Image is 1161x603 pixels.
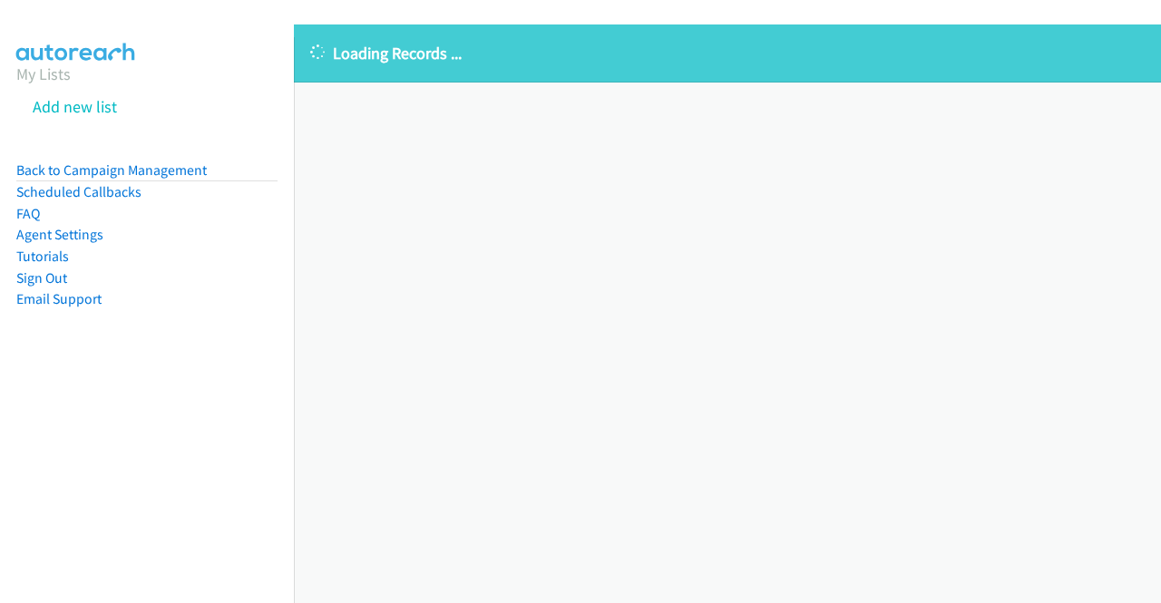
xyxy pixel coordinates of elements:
a: Scheduled Callbacks [16,183,141,200]
a: FAQ [16,205,40,222]
a: Agent Settings [16,226,103,243]
a: My Lists [16,63,71,84]
a: Back to Campaign Management [16,161,207,179]
p: Loading Records ... [310,41,1145,65]
a: Tutorials [16,248,69,265]
a: Sign Out [16,269,67,287]
a: Add new list [33,96,117,117]
a: Email Support [16,290,102,307]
